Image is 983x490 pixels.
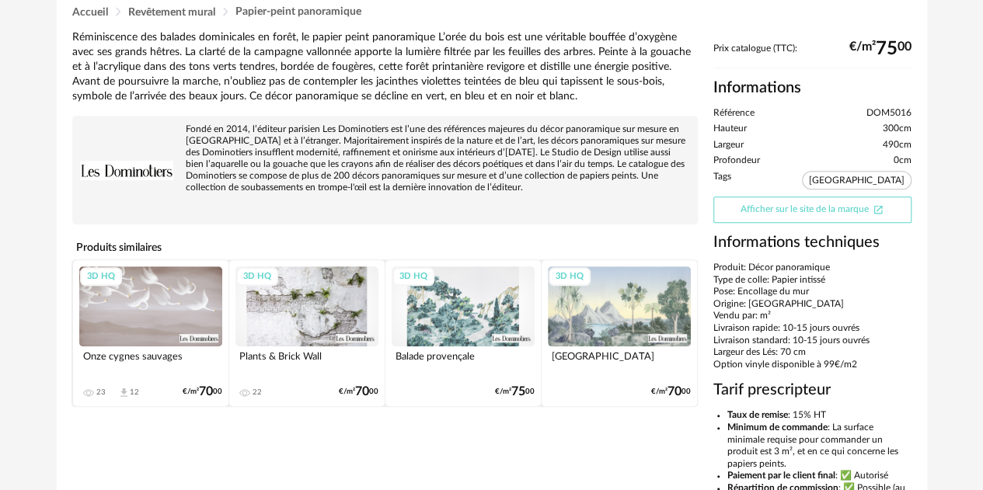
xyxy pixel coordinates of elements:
[713,380,912,400] h3: Tarif prescripteur
[72,6,912,18] div: Breadcrumb
[199,387,213,397] span: 70
[713,232,912,252] h3: Informations techniques
[713,196,912,223] a: Afficher sur le site de la marqueOpen In New icon
[713,155,760,167] span: Profondeur
[727,410,788,419] b: Taux de remise
[495,387,535,397] div: €/m² 00
[80,267,122,287] div: 3D HQ
[727,422,828,432] b: Minimum de commande
[79,346,222,377] div: Onze cygnes sauvages
[651,387,691,397] div: €/m² 00
[668,387,681,397] span: 70
[548,346,691,377] div: [GEOGRAPHIC_DATA]
[713,262,912,370] div: Produit: Décor panoramique Type de colle: Papier intissé Pose: Encollage du mur Origine: [GEOGRAP...
[727,470,912,482] li: : ✅ Autorisé
[235,6,361,17] span: Papier-peint panoramique
[727,422,912,470] li: : La surface minimale requise pour commander un produit est 3 m², et en ce qui concerne les papie...
[713,139,744,151] span: Largeur
[894,155,912,167] span: 0cm
[80,123,690,193] div: Fondé en 2014, l’éditeur parisien Les Dominotiers est l’une des références majeures du décor pano...
[713,123,747,135] span: Hauteur
[355,387,369,397] span: 70
[849,43,912,54] div: €/m² 00
[542,260,697,407] a: 3D HQ [GEOGRAPHIC_DATA] €/m²7000
[392,346,535,377] div: Balade provençale
[72,30,698,103] div: Réminiscence des balades dominicales en forêt, le papier peint panoramique L’orée du bois est une...
[183,387,222,397] div: €/m² 00
[713,43,912,68] div: Prix catalogue (TTC):
[727,409,912,422] li: : 15% HT
[873,203,884,214] span: Open In New icon
[713,107,755,120] span: Référence
[713,78,912,98] h2: Informations
[866,107,912,120] span: DOM5016
[883,123,912,135] span: 300cm
[727,471,835,480] b: Paiement par le client final
[72,237,698,259] h4: Produits similaires
[511,387,525,397] span: 75
[128,7,215,18] span: Revêtement mural
[236,267,278,287] div: 3D HQ
[253,387,262,397] div: 22
[392,267,434,287] div: 3D HQ
[713,171,731,193] span: Tags
[96,387,106,397] div: 23
[883,139,912,151] span: 490cm
[229,260,385,407] a: 3D HQ Plants & Brick Wall 22 €/m²7000
[72,7,108,18] span: Accueil
[73,260,228,407] a: 3D HQ Onze cygnes sauvages 23 Download icon 12 €/m²7000
[80,123,173,217] img: brand logo
[130,387,139,397] div: 12
[235,346,378,377] div: Plants & Brick Wall
[118,387,130,398] span: Download icon
[385,260,541,407] a: 3D HQ Balade provençale €/m²7500
[802,171,912,189] span: [GEOGRAPHIC_DATA]
[876,43,898,54] span: 75
[339,387,378,397] div: €/m² 00
[549,267,591,287] div: 3D HQ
